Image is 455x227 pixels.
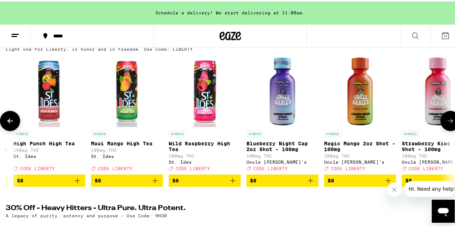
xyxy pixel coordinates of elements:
[324,54,396,173] a: Open page for Magic Mango 2oz Shot - 100mg from Uncle Arnie's
[13,129,31,136] p: HYBRID
[246,54,318,173] a: Open page for Blueberry Night Cap 2oz Shot - 100mg from Uncle Arnie's
[6,212,167,217] p: A legacy of purity, potency and purpose - Use Code: HH30
[6,203,419,212] h2: 30% Off - Heavy Hitters - Ultra Pure. Ultra Potent.
[324,158,396,163] div: Uncle [PERSON_NAME]'s
[169,152,241,157] p: 100mg THC
[432,198,455,221] iframe: Button to launch messaging window
[250,176,256,182] span: $8
[246,54,318,126] img: Uncle Arnie's - Blueberry Night Cap 2oz Shot - 100mg
[172,176,179,182] span: $8
[91,129,108,136] p: HYBRID
[246,129,264,136] p: HYBRID
[402,129,419,136] p: HYBRID
[91,173,163,185] button: Add to bag
[253,165,288,169] span: CODE LIBERTY
[95,176,101,182] span: $8
[324,54,396,126] img: Uncle Arnie's - Magic Mango 2oz Shot - 100mg
[246,173,318,185] button: Add to bag
[331,165,365,169] span: CODE LIBERTY
[405,176,412,182] span: $8
[409,165,443,169] span: CODE LIBERTY
[13,153,85,157] div: St. Ides
[98,165,132,169] span: CODE LIBERTY
[17,176,23,182] span: $8
[91,54,163,173] a: Open page for Maui Mango High Tea from St. Ides
[324,152,396,157] p: 100mg THC
[4,5,52,11] span: Hi. Need any help?
[20,165,55,169] span: CODE LIBERTY
[324,139,396,151] p: Magic Mango 2oz Shot - 100mg
[246,158,318,163] div: Uncle [PERSON_NAME]'s
[404,180,455,195] iframe: Message from company
[169,139,241,151] p: Wild Raspberry High Tea
[169,54,241,173] a: Open page for Wild Raspberry High Tea from St. Ides
[91,54,163,126] img: St. Ides - Maui Mango High Tea
[13,173,85,185] button: Add to bag
[169,173,241,185] button: Add to bag
[91,146,163,151] p: 100mg THC
[13,54,85,173] a: Open page for High Punch High Tea from St. Ides
[328,176,334,182] span: $8
[246,139,318,151] p: Blueberry Night Cap 2oz Shot - 100mg
[13,139,85,145] p: High Punch High Tea
[6,45,193,50] p: Light one for Liberty, in honor and in freedom. Use Code: LIBERTY
[169,129,186,136] p: HYBRID
[246,152,318,157] p: 100mg THC
[387,181,401,195] iframe: Close message
[91,139,163,145] p: Maui Mango High Tea
[91,153,163,157] div: St. Ides
[169,158,241,163] div: St. Ides
[176,165,210,169] span: CODE LIBERTY
[169,54,241,126] img: St. Ides - Wild Raspberry High Tea
[13,54,85,126] img: St. Ides - High Punch High Tea
[324,129,341,136] p: HYBRID
[13,146,85,151] p: 100mg THC
[324,173,396,185] button: Add to bag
